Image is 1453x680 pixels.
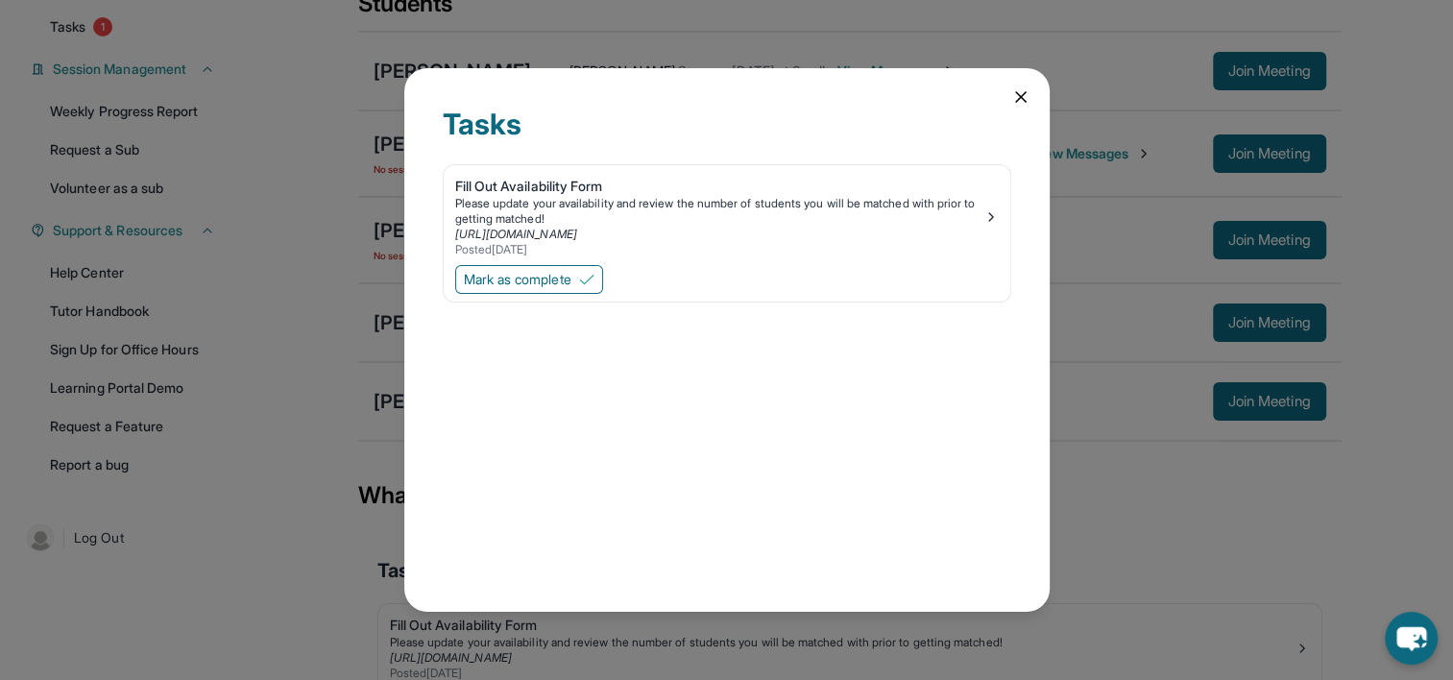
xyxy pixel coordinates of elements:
div: Tasks [443,107,1011,164]
img: Mark as complete [579,272,594,287]
div: Please update your availability and review the number of students you will be matched with prior ... [455,196,983,227]
div: Fill Out Availability Form [455,177,983,196]
span: Mark as complete [464,270,571,289]
button: Mark as complete [455,265,603,294]
button: chat-button [1385,612,1438,665]
a: [URL][DOMAIN_NAME] [455,227,577,241]
div: Posted [DATE] [455,242,983,257]
a: Fill Out Availability FormPlease update your availability and review the number of students you w... [444,165,1010,261]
